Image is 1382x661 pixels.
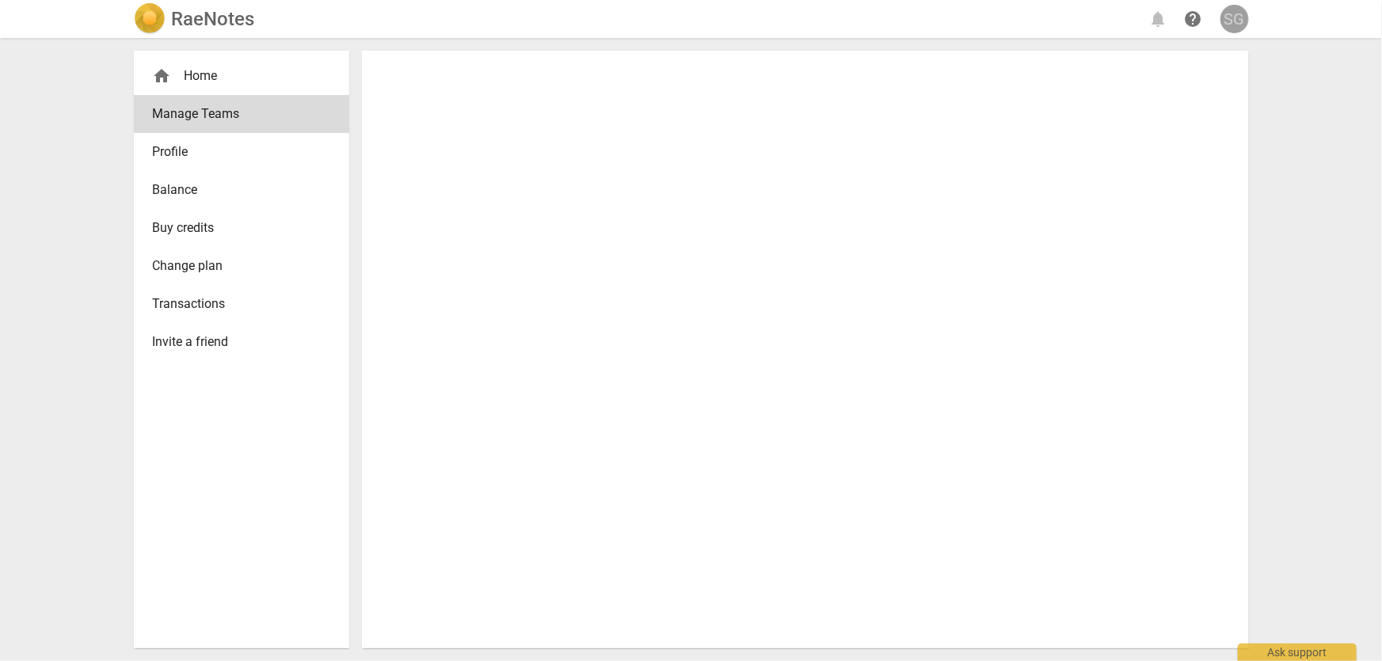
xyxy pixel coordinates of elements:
span: help [1184,9,1203,28]
div: Ask support [1238,644,1357,661]
a: Transactions [134,285,349,323]
button: SG [1220,5,1249,33]
span: Manage Teams [153,104,318,123]
span: Invite a friend [153,332,318,351]
span: Transactions [153,294,318,313]
span: Buy credits [153,218,318,237]
a: Manage Teams [134,95,349,133]
a: Profile [134,133,349,171]
a: Change plan [134,247,349,285]
a: Help [1179,5,1208,33]
div: Home [153,66,318,85]
span: Change plan [153,256,318,275]
span: Profile [153,142,318,161]
a: LogoRaeNotes [134,3,255,35]
span: Balance [153,180,318,199]
a: Invite a friend [134,323,349,361]
a: Buy credits [134,209,349,247]
a: Balance [134,171,349,209]
div: Home [134,57,349,95]
img: Logo [134,3,166,35]
h2: RaeNotes [172,8,255,30]
span: home [153,66,172,85]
